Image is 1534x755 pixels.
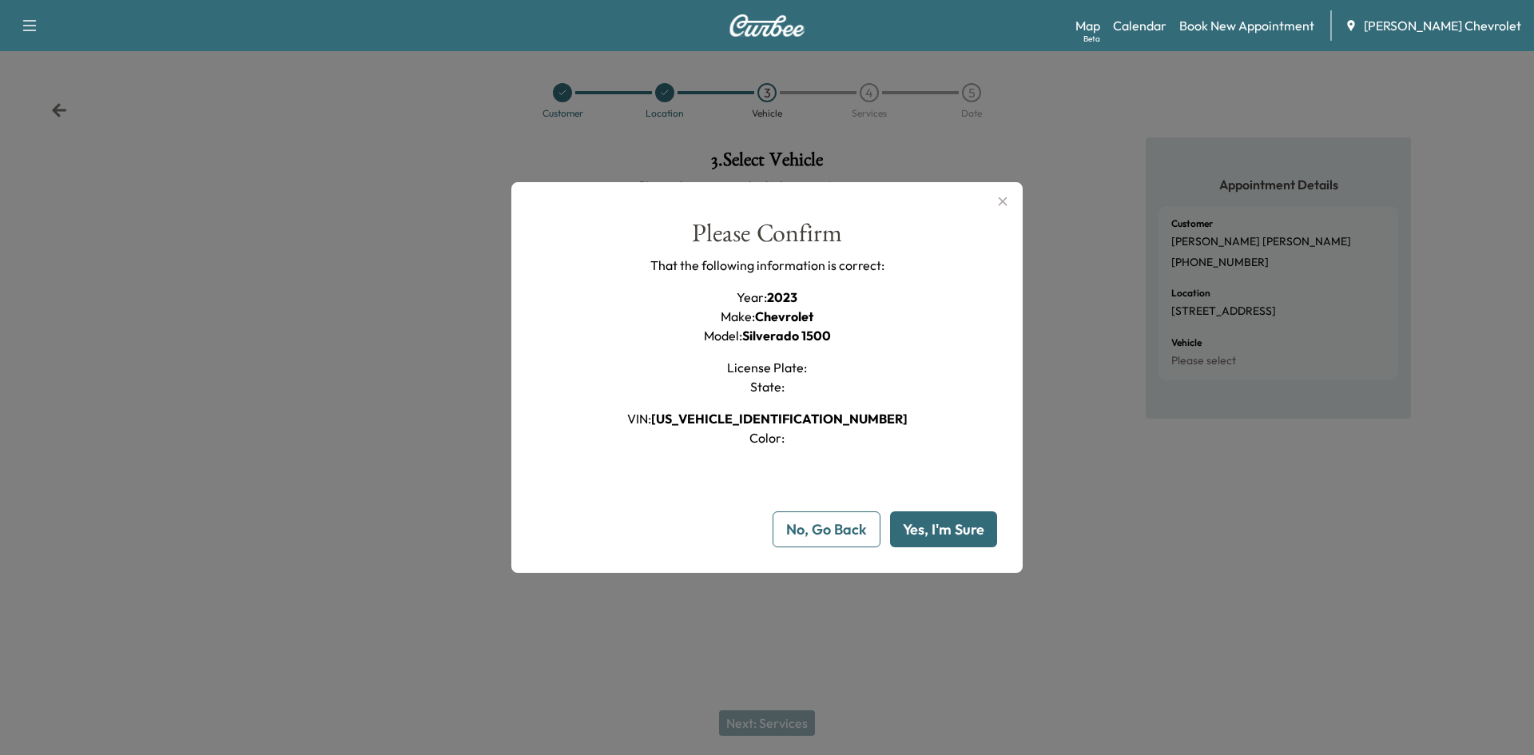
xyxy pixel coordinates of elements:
button: Yes, I'm Sure [890,511,997,547]
a: Calendar [1113,16,1166,35]
h1: Year : [737,288,797,307]
span: Chevrolet [755,308,813,324]
div: Please Confirm [692,221,842,256]
a: Book New Appointment [1179,16,1314,35]
h1: VIN : [627,409,908,428]
div: Beta [1083,33,1100,45]
h1: License Plate : [727,358,807,377]
span: [US_VEHICLE_IDENTIFICATION_NUMBER] [651,411,908,427]
img: Curbee Logo [729,14,805,37]
h1: Color : [749,428,785,447]
h1: Model : [704,326,831,345]
span: Silverado 1500 [742,328,831,344]
h1: State : [750,377,785,396]
h1: Make : [721,307,813,326]
p: That the following information is correct: [650,256,884,275]
button: No, Go Back [773,511,880,547]
span: 2023 [767,289,797,305]
span: [PERSON_NAME] Chevrolet [1364,16,1521,35]
a: MapBeta [1075,16,1100,35]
